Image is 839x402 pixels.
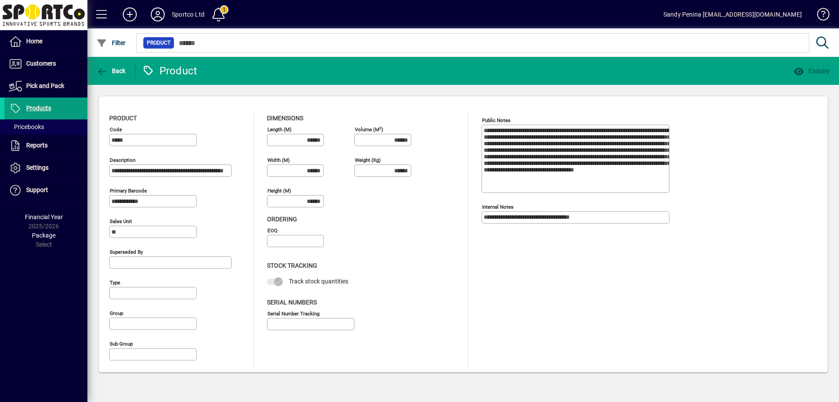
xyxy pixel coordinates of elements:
mat-label: Internal Notes [482,204,513,210]
mat-label: Weight (Kg) [355,157,381,163]
span: Serial Numbers [267,299,317,306]
button: Add [116,7,144,22]
span: Ordering [267,216,297,223]
mat-label: Sales unit [110,218,132,224]
span: Back [97,67,126,74]
mat-label: EOQ [267,227,277,234]
span: Customers [26,60,56,67]
a: Settings [4,157,87,179]
span: Pricebooks [9,123,44,130]
a: Pick and Pack [4,75,87,97]
span: Home [26,38,42,45]
mat-label: Length (m) [267,126,291,133]
mat-label: Type [110,280,120,286]
span: Product [109,115,137,122]
div: Sandy Penina [EMAIL_ADDRESS][DOMAIN_NAME] [663,7,802,21]
span: Support [26,186,48,193]
span: Dimensions [267,115,303,122]
mat-label: Volume (m ) [355,126,383,133]
span: Reports [26,142,48,149]
mat-label: Width (m) [267,157,290,163]
mat-label: Description [110,157,135,163]
span: Track stock quantities [289,278,348,285]
span: Product [147,38,170,47]
a: Knowledge Base [811,2,828,30]
a: Pricebooks [4,119,87,134]
a: Home [4,31,87,52]
button: Profile [144,7,172,22]
mat-label: Serial Number tracking [267,310,319,316]
mat-label: Public Notes [482,117,510,123]
a: Reports [4,135,87,157]
mat-label: Code [110,126,122,133]
span: Products [26,105,51,112]
div: Sportco Ltd [172,7,205,21]
app-page-header-button: Back [87,63,135,79]
span: Stock Tracking [267,262,317,269]
mat-label: Sub group [110,341,133,347]
span: Package [32,232,55,239]
div: Product [142,64,198,78]
a: Support [4,179,87,201]
mat-label: Group [110,310,123,316]
span: Settings [26,164,49,171]
mat-label: Height (m) [267,188,291,194]
a: Customers [4,53,87,75]
sup: 3 [379,126,381,130]
mat-label: Primary barcode [110,188,147,194]
button: Back [94,63,128,79]
button: Filter [94,35,128,51]
span: Filter [97,39,126,46]
span: Financial Year [25,213,63,220]
mat-label: Superseded by [110,249,143,255]
span: Pick and Pack [26,82,64,89]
